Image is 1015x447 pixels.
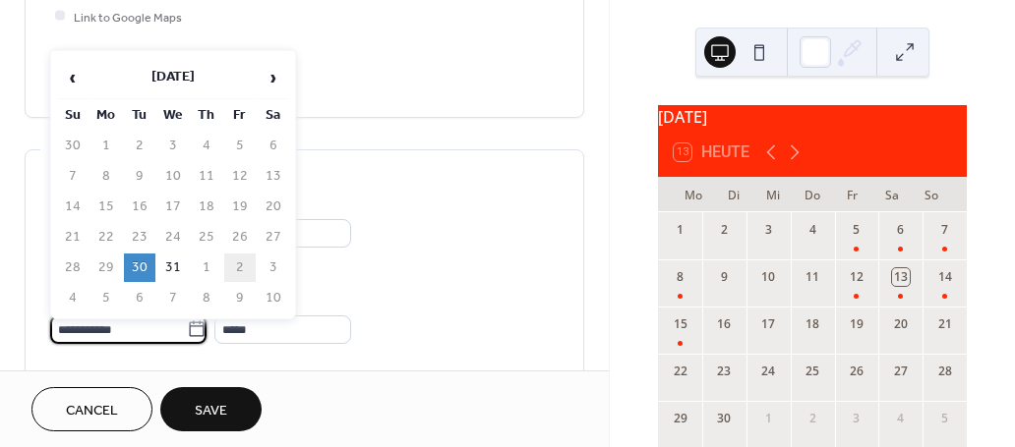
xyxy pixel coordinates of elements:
[892,315,910,333] div: 20
[191,193,222,221] td: 18
[157,284,189,312] td: 7
[715,410,733,427] div: 30
[892,221,910,239] div: 6
[224,193,256,221] td: 19
[658,105,967,129] div: [DATE]
[124,193,155,221] td: 16
[224,162,256,191] td: 12
[871,177,911,212] div: Sa
[57,132,89,160] td: 30
[157,253,189,282] td: 31
[90,223,122,251] td: 22
[258,132,289,160] td: 6
[936,268,954,286] div: 14
[57,253,89,282] td: 28
[31,387,152,431] button: Cancel
[195,401,227,421] span: Save
[124,162,155,191] td: 9
[258,193,289,221] td: 20
[191,284,222,312] td: 8
[936,410,954,427] div: 5
[157,223,189,251] td: 24
[672,315,689,333] div: 15
[90,101,122,130] th: Mo
[912,177,951,212] div: So
[848,315,866,333] div: 19
[672,221,689,239] div: 1
[793,177,832,212] div: Do
[713,177,752,212] div: Di
[124,284,155,312] td: 6
[90,193,122,221] td: 15
[804,315,821,333] div: 18
[892,268,910,286] div: 13
[258,101,289,130] th: Sa
[90,253,122,282] td: 29
[258,162,289,191] td: 13
[57,223,89,251] td: 21
[191,162,222,191] td: 11
[191,253,222,282] td: 1
[74,7,182,28] span: Link to Google Maps
[124,101,155,130] th: Tu
[832,177,871,212] div: Fr
[160,387,262,431] button: Save
[157,132,189,160] td: 3
[90,162,122,191] td: 8
[715,315,733,333] div: 16
[157,193,189,221] td: 17
[672,268,689,286] div: 8
[936,363,954,380] div: 28
[124,223,155,251] td: 23
[672,363,689,380] div: 22
[90,57,256,99] th: [DATE]
[258,253,289,282] td: 3
[224,223,256,251] td: 26
[848,268,866,286] div: 12
[804,363,821,380] div: 25
[224,132,256,160] td: 5
[715,268,733,286] div: 9
[672,410,689,427] div: 29
[936,221,954,239] div: 7
[848,410,866,427] div: 3
[90,284,122,312] td: 5
[58,58,88,97] span: ‹
[124,132,155,160] td: 2
[191,223,222,251] td: 25
[66,401,118,421] span: Cancel
[759,221,777,239] div: 3
[848,221,866,239] div: 5
[224,284,256,312] td: 9
[57,162,89,191] td: 7
[258,284,289,312] td: 10
[124,253,155,282] td: 30
[74,368,108,389] span: All day
[759,268,777,286] div: 10
[191,132,222,160] td: 4
[848,363,866,380] div: 26
[753,177,793,212] div: Mi
[759,363,777,380] div: 24
[224,101,256,130] th: Fr
[715,221,733,239] div: 2
[57,193,89,221] td: 14
[259,58,288,97] span: ›
[57,284,89,312] td: 4
[804,410,821,427] div: 2
[804,268,821,286] div: 11
[759,315,777,333] div: 17
[191,101,222,130] th: Th
[715,363,733,380] div: 23
[759,410,777,427] div: 1
[892,363,910,380] div: 27
[674,177,713,212] div: Mo
[804,221,821,239] div: 4
[892,410,910,427] div: 4
[157,162,189,191] td: 10
[258,223,289,251] td: 27
[157,101,189,130] th: We
[936,315,954,333] div: 21
[57,101,89,130] th: Su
